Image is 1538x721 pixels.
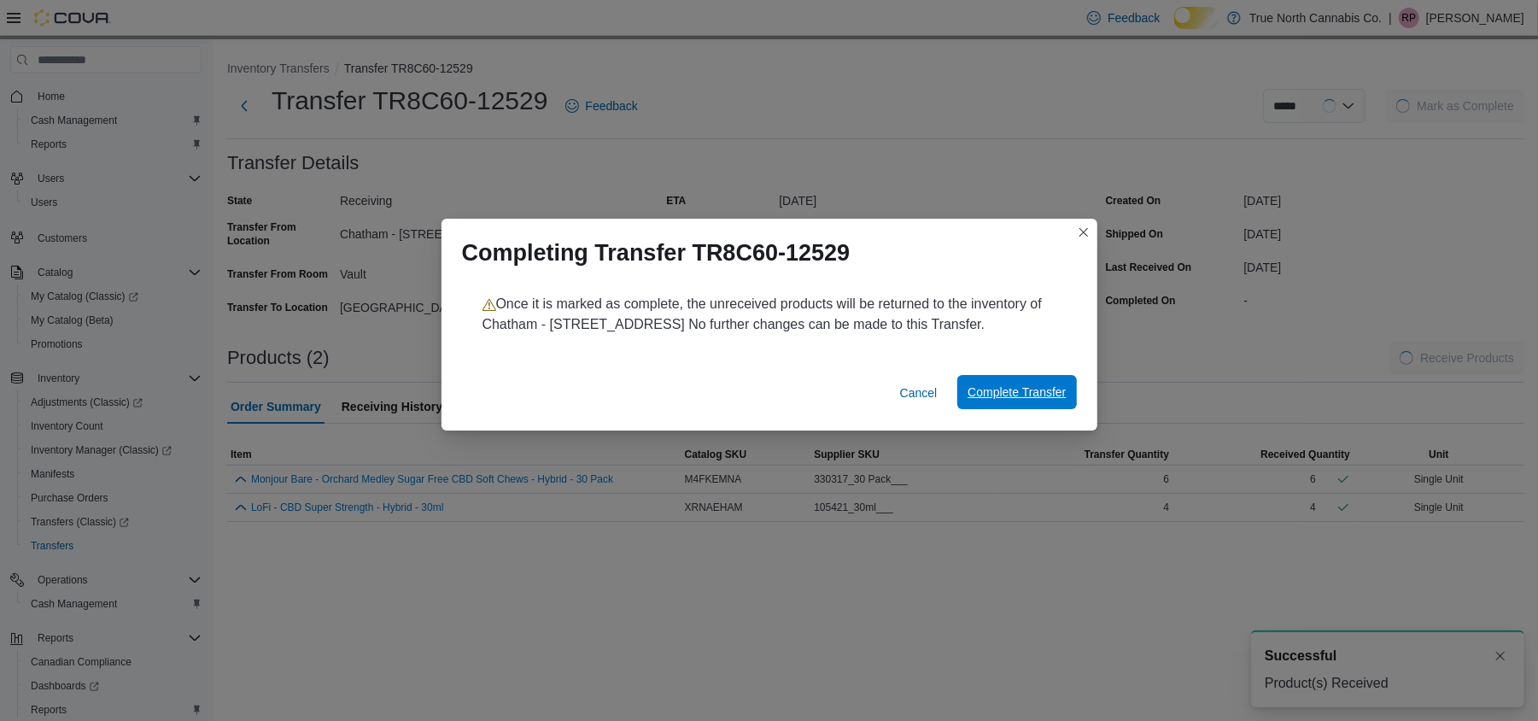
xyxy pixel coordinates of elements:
p: Once it is marked as complete, the unreceived products will be returned to the inventory of Chath... [482,294,1056,335]
h1: Completing Transfer TR8C60-12529 [462,239,851,267]
span: Cancel [900,384,938,402]
button: Closes this modal window [1073,222,1094,243]
button: Cancel [893,376,944,410]
button: Complete Transfer [957,375,1076,409]
span: Complete Transfer [968,384,1066,401]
